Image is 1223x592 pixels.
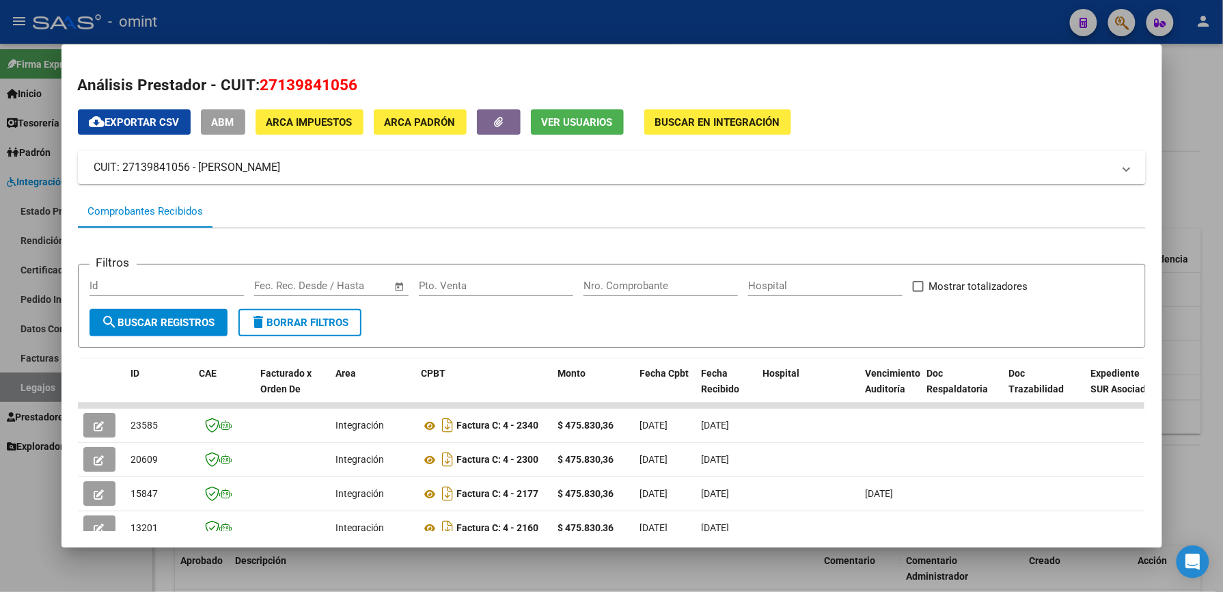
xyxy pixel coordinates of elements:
button: Buscar Registros [90,309,228,336]
span: 15847 [131,488,159,499]
span: Buscar Registros [102,317,215,329]
i: Descargar documento [439,483,457,504]
strong: $ 475.830,36 [558,454,614,465]
i: Descargar documento [439,517,457,539]
span: [DATE] [702,454,730,465]
datatable-header-cell: CPBT [416,359,553,419]
span: Fecha Recibido [702,368,740,394]
span: [DATE] [702,420,730,431]
span: [DATE] [866,488,894,499]
h2: Análisis Prestador - CUIT: [78,74,1146,97]
span: [DATE] [640,420,668,431]
span: Borrar Filtros [251,317,349,329]
datatable-header-cell: CAE [194,359,256,419]
span: CAE [200,368,217,379]
span: ABM [212,116,234,129]
input: Fecha fin [322,280,388,292]
span: Integración [336,488,385,499]
strong: $ 475.830,36 [558,420,614,431]
datatable-header-cell: ID [126,359,194,419]
span: Exportar CSV [89,116,180,129]
strong: Factura C: 4 - 2177 [457,489,539,500]
span: Fecha Cpbt [640,368,689,379]
datatable-header-cell: Expediente SUR Asociado [1086,359,1161,419]
span: 20609 [131,454,159,465]
datatable-header-cell: Vencimiento Auditoría [860,359,922,419]
datatable-header-cell: Fecha Recibido [696,359,758,419]
datatable-header-cell: Hospital [758,359,860,419]
mat-expansion-panel-header: CUIT: 27139841056 - [PERSON_NAME] [78,151,1146,184]
span: Facturado x Orden De [261,368,312,394]
mat-icon: cloud_download [89,113,105,130]
span: ID [131,368,140,379]
span: Integración [336,454,385,465]
mat-icon: search [102,314,118,330]
strong: Factura C: 4 - 2340 [457,420,539,431]
span: [DATE] [640,488,668,499]
datatable-header-cell: Doc Respaldatoria [922,359,1004,419]
span: Expediente SUR Asociado [1091,368,1152,394]
span: Integración [336,420,385,431]
button: Buscar en Integración [644,109,791,135]
span: Ver Usuarios [542,116,613,129]
button: Borrar Filtros [238,309,361,336]
strong: $ 475.830,36 [558,488,614,499]
datatable-header-cell: Area [331,359,416,419]
button: Exportar CSV [78,109,191,135]
span: Monto [558,368,586,379]
span: ARCA Padrón [385,116,456,129]
span: Mostrar totalizadores [929,278,1028,295]
span: 27139841056 [260,76,358,94]
strong: Factura C: 4 - 2160 [457,523,539,534]
span: 13201 [131,522,159,533]
button: Open calendar [391,279,407,295]
mat-icon: delete [251,314,267,330]
div: Open Intercom Messenger [1177,546,1209,578]
button: Ver Usuarios [531,109,624,135]
button: ABM [201,109,245,135]
span: [DATE] [640,522,668,533]
strong: $ 475.830,36 [558,522,614,533]
span: Doc Trazabilidad [1009,368,1064,394]
span: [DATE] [640,454,668,465]
div: Comprobantes Recibidos [88,204,204,219]
i: Descargar documento [439,414,457,436]
span: Integración [336,522,385,533]
strong: Factura C: 4 - 2300 [457,455,539,466]
button: ARCA Impuestos [256,109,363,135]
span: Buscar en Integración [655,116,780,129]
span: Doc Respaldatoria [927,368,989,394]
span: Hospital [763,368,800,379]
datatable-header-cell: Facturado x Orden De [256,359,331,419]
span: [DATE] [702,522,730,533]
datatable-header-cell: Fecha Cpbt [635,359,696,419]
datatable-header-cell: Doc Trazabilidad [1004,359,1086,419]
datatable-header-cell: Monto [553,359,635,419]
span: Vencimiento Auditoría [866,368,921,394]
span: Area [336,368,357,379]
span: CPBT [422,368,446,379]
button: ARCA Padrón [374,109,467,135]
span: [DATE] [702,488,730,499]
span: ARCA Impuestos [266,116,353,129]
mat-panel-title: CUIT: 27139841056 - [PERSON_NAME] [94,159,1113,176]
h3: Filtros [90,254,137,271]
input: Fecha inicio [254,280,310,292]
span: 23585 [131,420,159,431]
i: Descargar documento [439,448,457,470]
